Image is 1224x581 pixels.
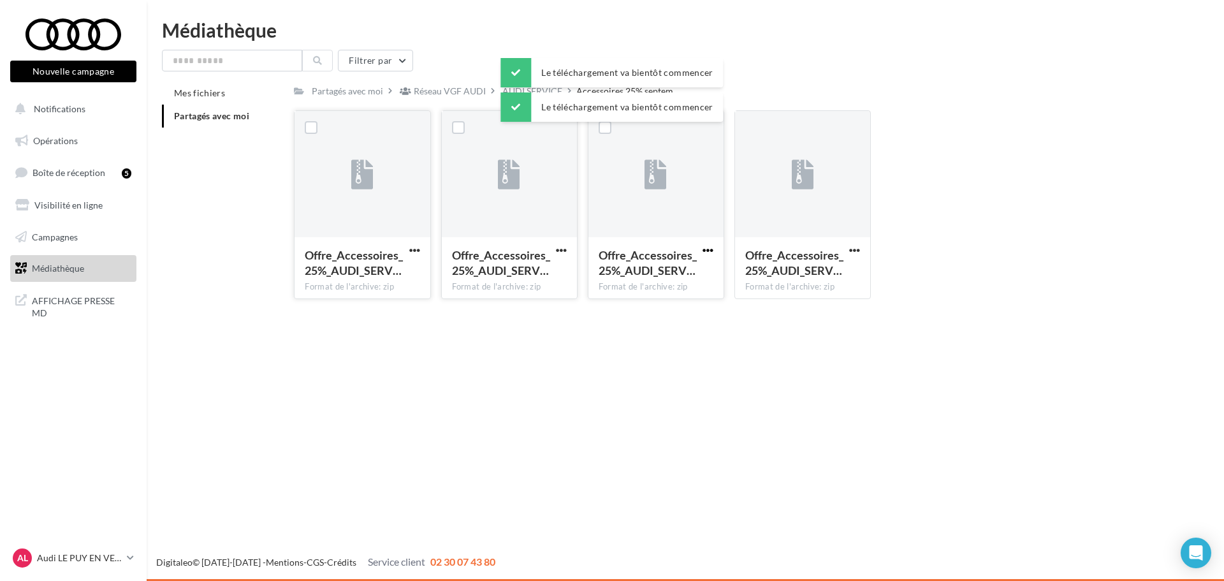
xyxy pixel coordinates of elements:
[8,128,139,154] a: Opérations
[34,103,85,114] span: Notifications
[452,248,550,277] span: Offre_Accessoires_25%_AUDI_SERVICE_POST_LINK
[10,546,136,570] a: AL Audi LE PUY EN VELAY
[307,557,324,568] a: CGS
[305,248,403,277] span: Offre_Accessoires_25%_AUDI_SERVICE_EMAILING
[174,110,249,121] span: Partagés avec moi
[10,61,136,82] button: Nouvelle campagne
[599,248,697,277] span: Offre_Accessoires_25%_AUDI_SERVICE_GMB
[174,87,225,98] span: Mes fichiers
[305,281,419,293] div: Format de l'archive: zip
[162,20,1209,40] div: Médiathèque
[37,552,122,564] p: Audi LE PUY EN VELAY
[8,159,139,186] a: Boîte de réception5
[32,263,84,274] span: Médiathèque
[32,231,78,242] span: Campagnes
[312,85,383,98] div: Partagés avec moi
[500,92,723,122] div: Le téléchargement va bientôt commencer
[452,281,567,293] div: Format de l'archive: zip
[368,555,425,568] span: Service client
[430,555,495,568] span: 02 30 07 43 80
[8,224,139,251] a: Campagnes
[414,85,486,98] div: Réseau VGF AUDI
[122,168,131,179] div: 5
[338,50,413,71] button: Filtrer par
[8,255,139,282] a: Médiathèque
[599,281,713,293] div: Format de l'archive: zip
[1181,538,1211,568] div: Open Intercom Messenger
[17,552,28,564] span: AL
[156,557,495,568] span: © [DATE]-[DATE] - - -
[266,557,303,568] a: Mentions
[8,287,139,325] a: AFFICHAGE PRESSE MD
[33,167,105,178] span: Boîte de réception
[745,248,843,277] span: Offre_Accessoires_25%_AUDI_SERVICE_CARROUSEL
[327,557,356,568] a: Crédits
[500,58,723,87] div: Le téléchargement va bientôt commencer
[156,557,193,568] a: Digitaleo
[8,192,139,219] a: Visibilité en ligne
[34,200,103,210] span: Visibilité en ligne
[33,135,78,146] span: Opérations
[32,292,131,320] span: AFFICHAGE PRESSE MD
[8,96,134,122] button: Notifications
[745,281,860,293] div: Format de l'archive: zip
